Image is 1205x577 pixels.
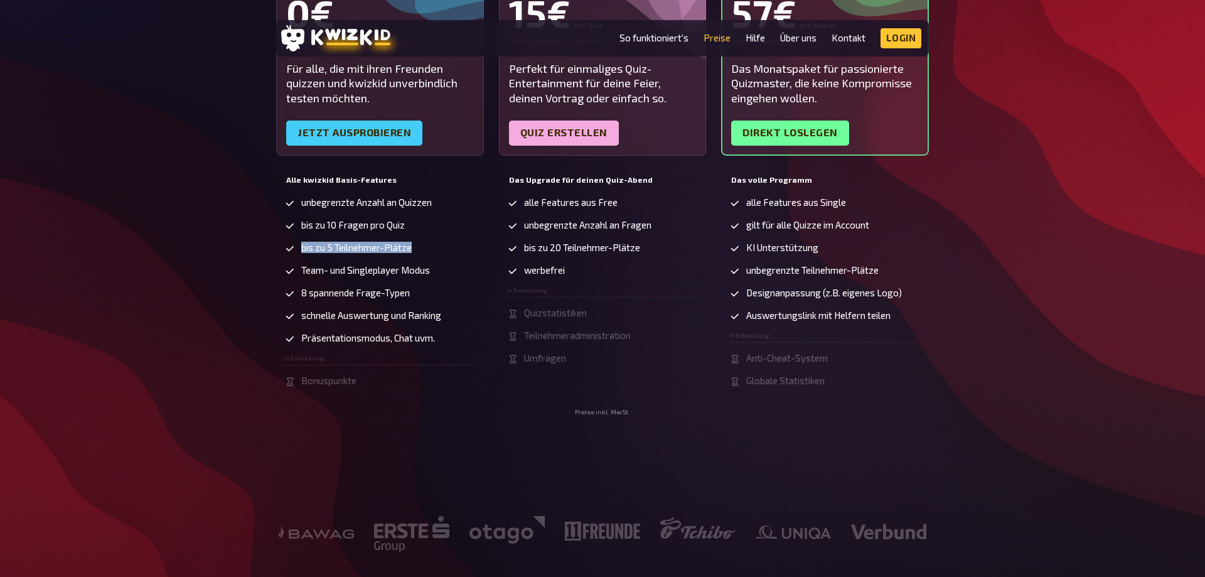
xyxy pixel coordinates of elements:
[731,176,919,185] h5: Das volle Programm
[746,353,828,364] span: Anti-Cheat-System
[524,220,651,230] span: unbegrenzte Anzahl an Fragen
[524,265,565,276] span: werbefrei
[506,288,547,294] span: In Entwicklung
[286,176,474,185] h5: Alle kwizkid Basis-Features
[575,408,630,416] small: Preise inkl. MwSt.
[509,176,697,185] h5: Das Upgrade für deinen Quiz-Abend
[301,333,435,343] span: Präsentationsmodus, Chat uvm.
[301,375,356,386] span: Bonuspunkte
[301,242,412,253] span: bis zu 5 Teilnehmer-Plätze
[746,242,818,253] span: KI Unterstützung
[881,28,922,48] a: Login
[780,33,817,43] a: Über uns
[301,197,432,208] span: unbegrenzte Anzahl an Quizzen
[619,33,688,43] a: So funktioniert's
[524,197,618,208] span: alle Features aus Free
[286,121,422,146] a: Jetzt ausprobieren
[509,121,619,146] a: Quiz erstellen
[704,33,731,43] a: Preise
[509,62,697,105] div: Perfekt für einmaliges Quiz-Entertainment für deine Feier, deinen Vortrag oder einfach so.
[729,333,769,339] span: In Entwicklung
[301,288,410,298] span: 8 spannende Frage-Typen
[746,310,891,321] span: Auswertungslink mit Helfern teilen
[524,242,640,253] span: bis zu 20 Teilnehmer-Plätze
[746,375,825,386] span: Globale Statistiken
[301,220,405,230] span: bis zu 10 Fragen pro Quiz
[286,62,474,105] div: Für alle, die mit ihren Freunden quizzen und kwizkid unverbindlich testen möchten.
[746,288,902,298] span: Designanpassung (z.B. eigenes Logo)
[731,62,919,105] div: Das Monatspaket für passionierte Quizmaster, die keine Kompromisse eingehen wollen.
[524,353,566,364] span: Umfragen
[746,220,869,230] span: gilt für alle Quizze im Account
[746,265,879,276] span: unbegrenzte Teilnehmer-Plätze
[746,197,846,208] span: alle Features aus Single
[301,265,430,276] span: Team- und Singleplayer Modus
[284,355,324,362] span: In Entwicklung
[832,33,865,43] a: Kontakt
[524,330,631,341] span: Teilnehmeradministration
[524,308,587,318] span: Quizstatistiken
[301,310,441,321] span: schnelle Auswertung und Ranking
[731,121,849,146] a: Direkt loslegen
[746,33,765,43] a: Hilfe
